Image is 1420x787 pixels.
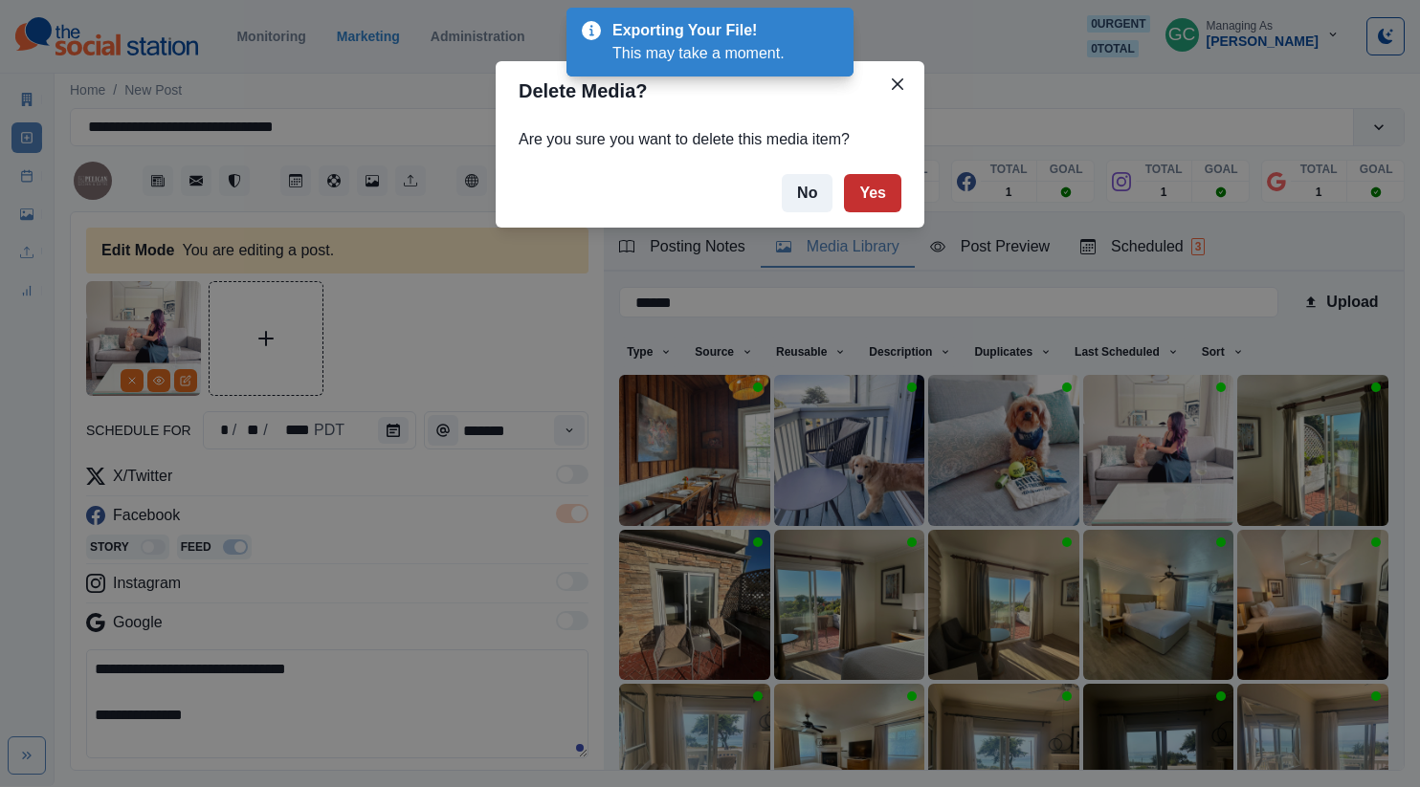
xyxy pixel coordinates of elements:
div: Are you sure you want to delete this media item? [496,120,924,159]
button: Yes [844,174,901,212]
button: No [782,174,832,212]
div: This may take a moment. [612,42,823,65]
header: Delete Media? [496,61,924,120]
div: Exporting Your File! [612,19,815,42]
button: Close [882,69,913,99]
